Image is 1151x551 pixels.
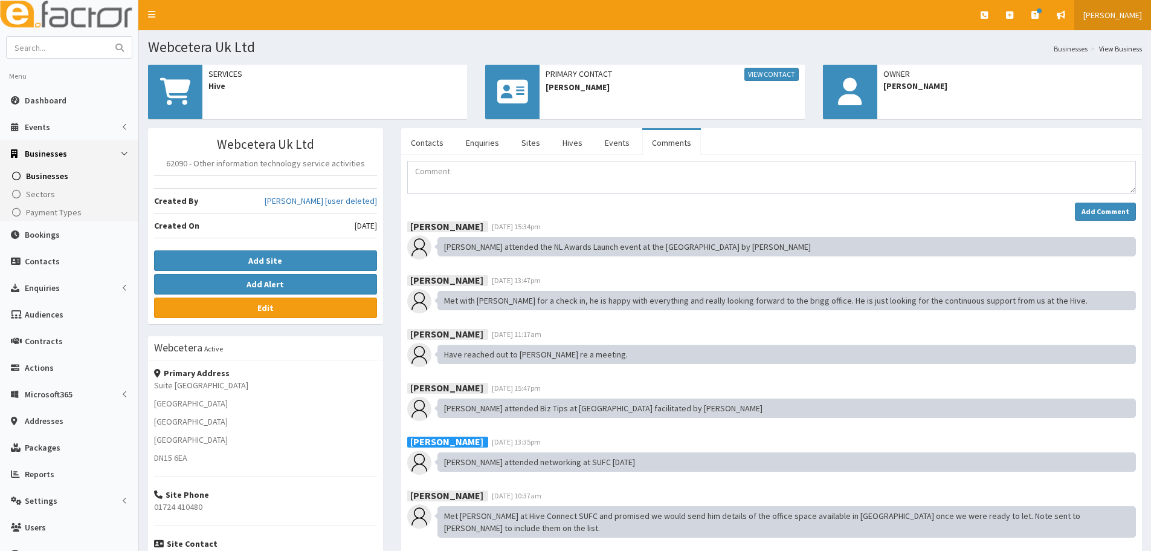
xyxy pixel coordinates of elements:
span: Hive [208,80,461,92]
b: Add Site [248,255,282,266]
h1: Webcetera Uk Ltd [148,39,1142,55]
strong: Site Phone [154,489,209,500]
span: Settings [25,495,57,506]
p: 62090 - Other information technology service activities [154,157,377,169]
span: [PERSON_NAME] [546,81,798,93]
a: [PERSON_NAME] [user deleted] [265,195,377,207]
a: Businesses [1054,44,1088,54]
a: Sectors [3,185,138,203]
div: Have reached out to [PERSON_NAME] re a meeting. [437,345,1136,364]
span: [DATE] 10:37am [492,491,541,500]
a: Contacts [401,130,453,155]
b: [PERSON_NAME] [410,273,483,285]
span: Packages [25,442,60,453]
span: [DATE] 11:17am [492,330,541,339]
p: [GEOGRAPHIC_DATA] [154,397,377,409]
p: 01724 410480 [154,501,377,513]
a: Sites [512,130,550,155]
span: Addresses [25,416,63,426]
span: Businesses [26,171,68,181]
div: [PERSON_NAME] attended the NL Awards Launch event at the [GEOGRAPHIC_DATA] by [PERSON_NAME] [437,237,1136,256]
h3: Webcetera Uk Ltd [154,137,377,151]
strong: Site Contact [154,538,218,549]
button: Add Comment [1075,203,1136,221]
div: Met [PERSON_NAME] at Hive Connect SUFC and promised we would send him details of the office space... [437,506,1136,538]
p: [GEOGRAPHIC_DATA] [154,416,377,428]
span: [PERSON_NAME] [883,80,1136,92]
a: Hives [553,130,592,155]
b: Created By [154,195,198,206]
li: View Business [1088,44,1142,54]
span: Contracts [25,336,63,347]
h3: Webcetera [154,342,202,353]
span: [DATE] 15:47pm [492,383,541,393]
span: Primary Contact [546,68,798,81]
b: [PERSON_NAME] [410,435,483,447]
b: [PERSON_NAME] [410,327,483,339]
span: Actions [25,362,54,373]
div: [PERSON_NAME] attended Biz Tips at [GEOGRAPHIC_DATA] facilitated by [PERSON_NAME] [437,399,1136,418]
span: Microsoft365 [25,389,73,400]
small: Active [204,344,223,353]
span: Bookings [25,229,60,240]
span: [DATE] 13:47pm [492,276,541,285]
span: Dashboard [25,95,66,106]
a: Enquiries [456,130,509,155]
span: [PERSON_NAME] [1083,10,1142,21]
span: Owner [883,68,1136,80]
span: Sectors [26,189,55,200]
p: Suite [GEOGRAPHIC_DATA] [154,379,377,391]
strong: Primary Address [154,368,230,379]
strong: Add Comment [1082,207,1129,216]
a: Edit [154,298,377,318]
div: [PERSON_NAME] attended networking at SUFC [DATE] [437,452,1136,472]
a: Businesses [3,167,138,185]
span: Reports [25,469,54,480]
b: [PERSON_NAME] [410,220,483,232]
span: Audiences [25,309,63,320]
span: Payment Types [26,207,82,218]
b: [PERSON_NAME] [410,489,483,501]
span: Businesses [25,148,67,159]
a: Comments [642,130,701,155]
span: [DATE] 15:34pm [492,222,541,231]
b: Add Alert [247,279,284,290]
b: Created On [154,220,199,231]
a: Payment Types [3,203,138,221]
span: [DATE] 13:35pm [492,437,541,446]
p: [GEOGRAPHIC_DATA] [154,434,377,446]
a: View Contact [744,68,799,81]
p: DN15 6EA [154,452,377,464]
input: Search... [7,37,108,58]
b: [PERSON_NAME] [410,381,483,393]
span: Contacts [25,256,60,267]
span: Services [208,68,461,80]
span: [DATE] [355,220,377,232]
div: Met with [PERSON_NAME] for a check in, he is happy with everything and really looking forward to ... [437,291,1136,310]
span: Enquiries [25,282,60,293]
textarea: Comment [407,161,1136,194]
span: Events [25,122,50,132]
button: Add Alert [154,274,377,295]
span: Users [25,522,46,533]
a: Events [595,130,639,155]
b: Edit [257,302,274,313]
